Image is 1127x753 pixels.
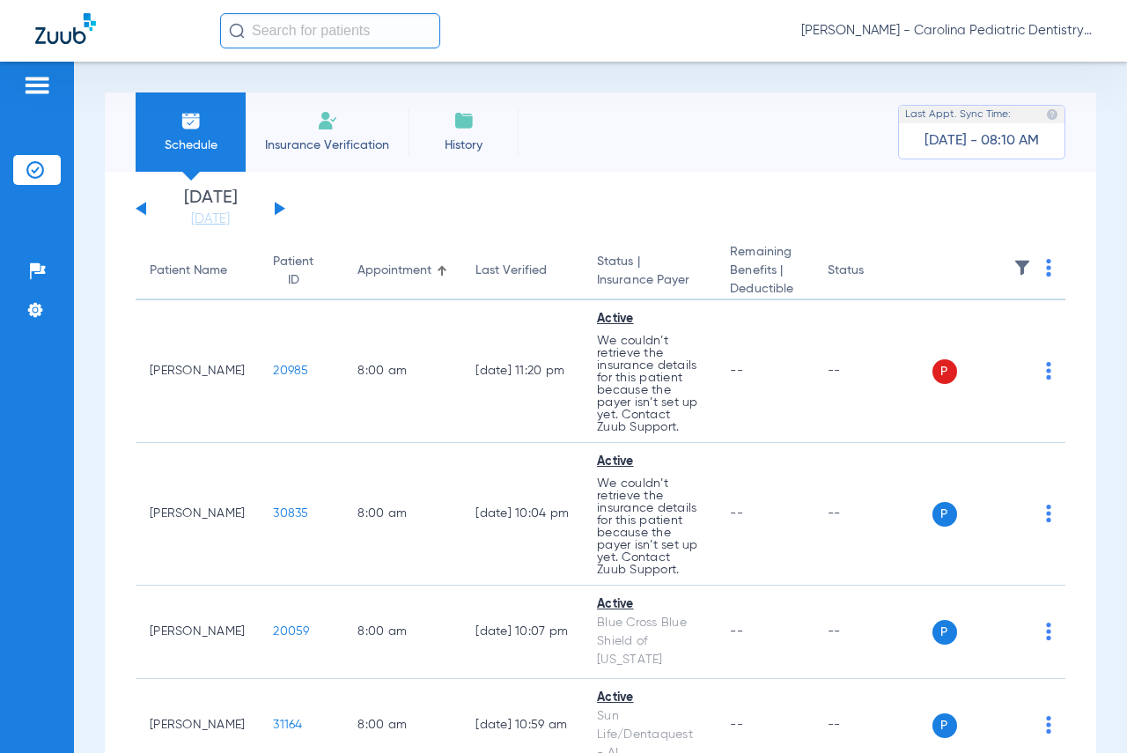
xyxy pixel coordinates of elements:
th: Status [814,243,932,300]
img: filter.svg [1013,259,1031,277]
span: 30835 [273,507,308,520]
div: Active [597,310,702,329]
img: Manual Insurance Verification [317,110,338,131]
div: Appointment [357,262,431,280]
span: History [422,137,505,154]
div: Patient ID [273,253,313,290]
li: [DATE] [158,189,263,228]
img: group-dot-blue.svg [1046,505,1051,522]
img: group-dot-blue.svg [1046,623,1051,640]
div: Active [597,453,702,471]
td: -- [814,586,932,679]
span: -- [730,719,743,731]
span: [PERSON_NAME] - Carolina Pediatric Dentistry [801,22,1092,40]
div: Last Verified [475,262,569,280]
div: Appointment [357,262,447,280]
span: Schedule [149,137,232,154]
span: 31164 [273,719,302,731]
a: [DATE] [158,210,263,228]
span: P [932,502,957,527]
span: Deductible [730,280,799,299]
span: Insurance Payer [597,271,702,290]
p: We couldn’t retrieve the insurance details for this patient because the payer isn’t set up yet. C... [597,335,702,433]
span: P [932,713,957,738]
span: -- [730,507,743,520]
td: [DATE] 10:04 PM [461,443,583,586]
input: Search for patients [220,13,440,48]
th: Remaining Benefits | [716,243,813,300]
span: [DATE] - 08:10 AM [924,132,1039,150]
span: Last Appt. Sync Time: [905,106,1011,123]
img: group-dot-blue.svg [1046,259,1051,277]
div: Patient Name [150,262,227,280]
span: Insurance Verification [259,137,395,154]
td: 8:00 AM [343,443,461,586]
td: [PERSON_NAME] [136,443,259,586]
td: [DATE] 10:07 PM [461,586,583,679]
img: Search Icon [229,23,245,39]
span: 20985 [273,365,308,377]
td: [PERSON_NAME] [136,300,259,443]
span: -- [730,625,743,638]
div: Active [597,595,702,614]
span: P [932,620,957,645]
div: Blue Cross Blue Shield of [US_STATE] [597,614,702,669]
td: -- [814,443,932,586]
img: hamburger-icon [23,75,51,96]
img: History [453,110,475,131]
th: Status | [583,243,716,300]
div: Last Verified [475,262,547,280]
img: Schedule [180,110,202,131]
div: Patient Name [150,262,245,280]
td: -- [814,300,932,443]
div: Active [597,689,702,707]
td: [DATE] 11:20 PM [461,300,583,443]
span: P [932,359,957,384]
img: Zuub Logo [35,13,96,44]
p: We couldn’t retrieve the insurance details for this patient because the payer isn’t set up yet. C... [597,477,702,576]
div: Patient ID [273,253,329,290]
img: group-dot-blue.svg [1046,362,1051,380]
td: [PERSON_NAME] [136,586,259,679]
span: -- [730,365,743,377]
iframe: Chat Widget [1039,668,1127,753]
td: 8:00 AM [343,300,461,443]
img: last sync help info [1046,108,1058,121]
span: 20059 [273,625,309,638]
td: 8:00 AM [343,586,461,679]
